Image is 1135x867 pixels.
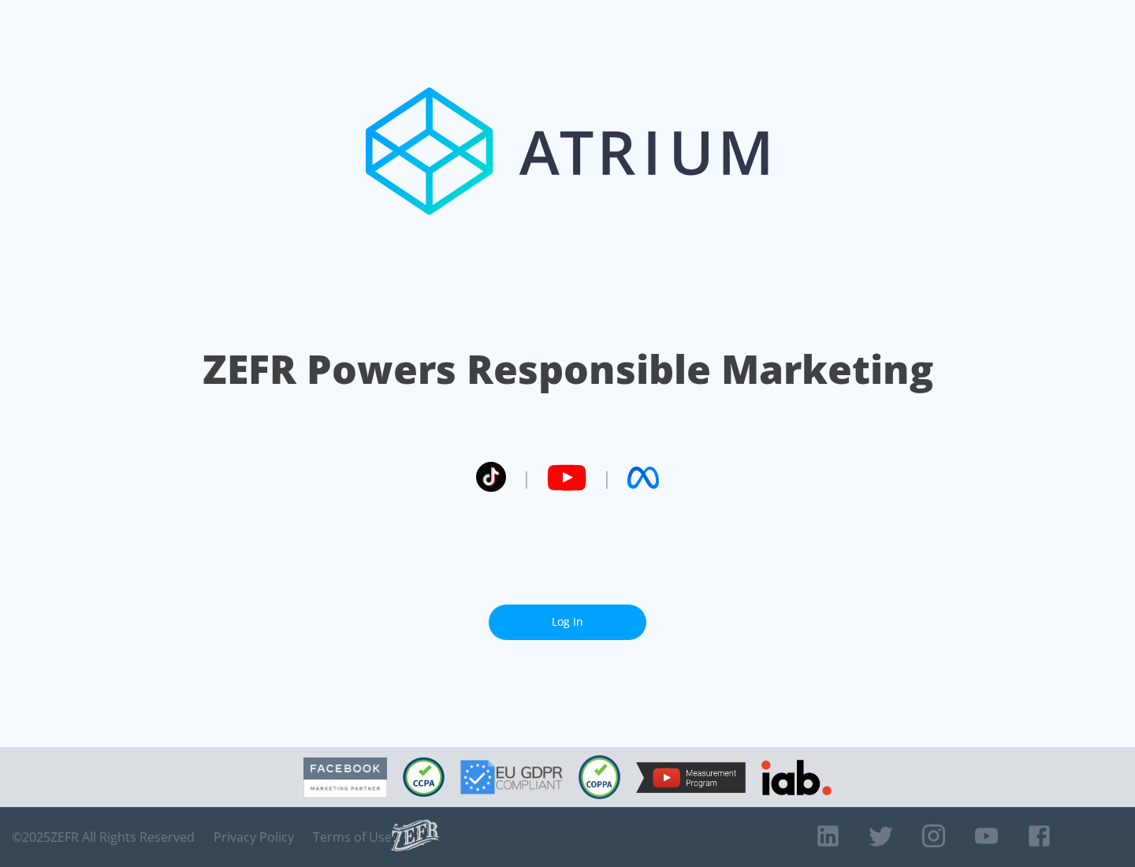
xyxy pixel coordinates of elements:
a: Terms of Use [313,829,392,845]
a: Log In [489,605,646,640]
img: Facebook Marketing Partner [303,757,387,798]
span: | [602,466,612,489]
img: YouTube Measurement Program [636,762,746,793]
img: CCPA Compliant [403,757,445,797]
img: COPPA Compliant [579,755,620,799]
img: GDPR Compliant [460,760,563,794]
span: © 2025 ZEFR All Rights Reserved [12,829,195,845]
img: IAB [761,760,832,795]
a: Privacy Policy [214,829,294,845]
span: | [522,466,531,489]
h1: ZEFR Powers Responsible Marketing [203,342,933,396]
